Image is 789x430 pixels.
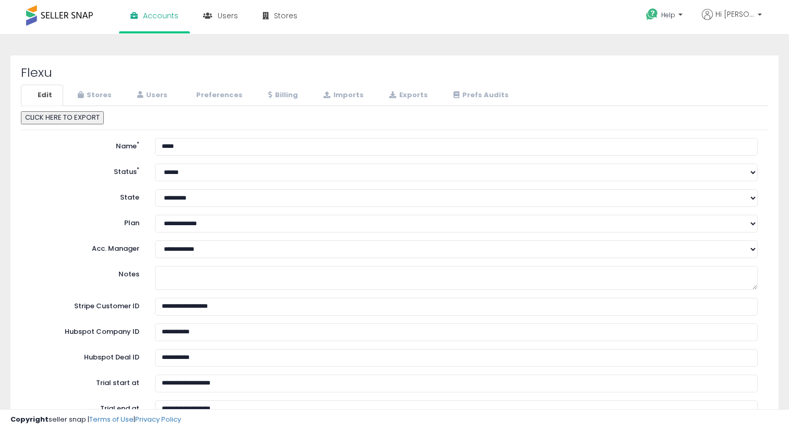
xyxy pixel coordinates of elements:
[23,400,147,414] label: Trial end at
[23,375,147,388] label: Trial start at
[21,66,768,79] h2: Flexu
[274,10,297,21] span: Stores
[255,85,309,106] a: Billing
[10,414,49,424] strong: Copyright
[715,9,755,19] span: Hi [PERSON_NAME]
[376,85,439,106] a: Exports
[23,189,147,203] label: State
[23,240,147,254] label: Acc. Manager
[661,10,675,19] span: Help
[21,111,104,124] button: CLICK HERE TO EXPORT
[23,138,147,152] label: Name
[702,9,762,32] a: Hi [PERSON_NAME]
[218,10,238,21] span: Users
[10,415,181,425] div: seller snap | |
[23,298,147,311] label: Stripe Customer ID
[310,85,375,106] a: Imports
[23,349,147,363] label: Hubspot Deal ID
[21,85,63,106] a: Edit
[23,215,147,228] label: Plan
[143,10,178,21] span: Accounts
[645,8,659,21] i: Get Help
[180,85,254,106] a: Preferences
[124,85,178,106] a: Users
[440,85,520,106] a: Prefs Audits
[89,414,134,424] a: Terms of Use
[135,414,181,424] a: Privacy Policy
[23,164,147,177] label: Status
[23,266,147,280] label: Notes
[23,323,147,337] label: Hubspot Company ID
[64,85,123,106] a: Stores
